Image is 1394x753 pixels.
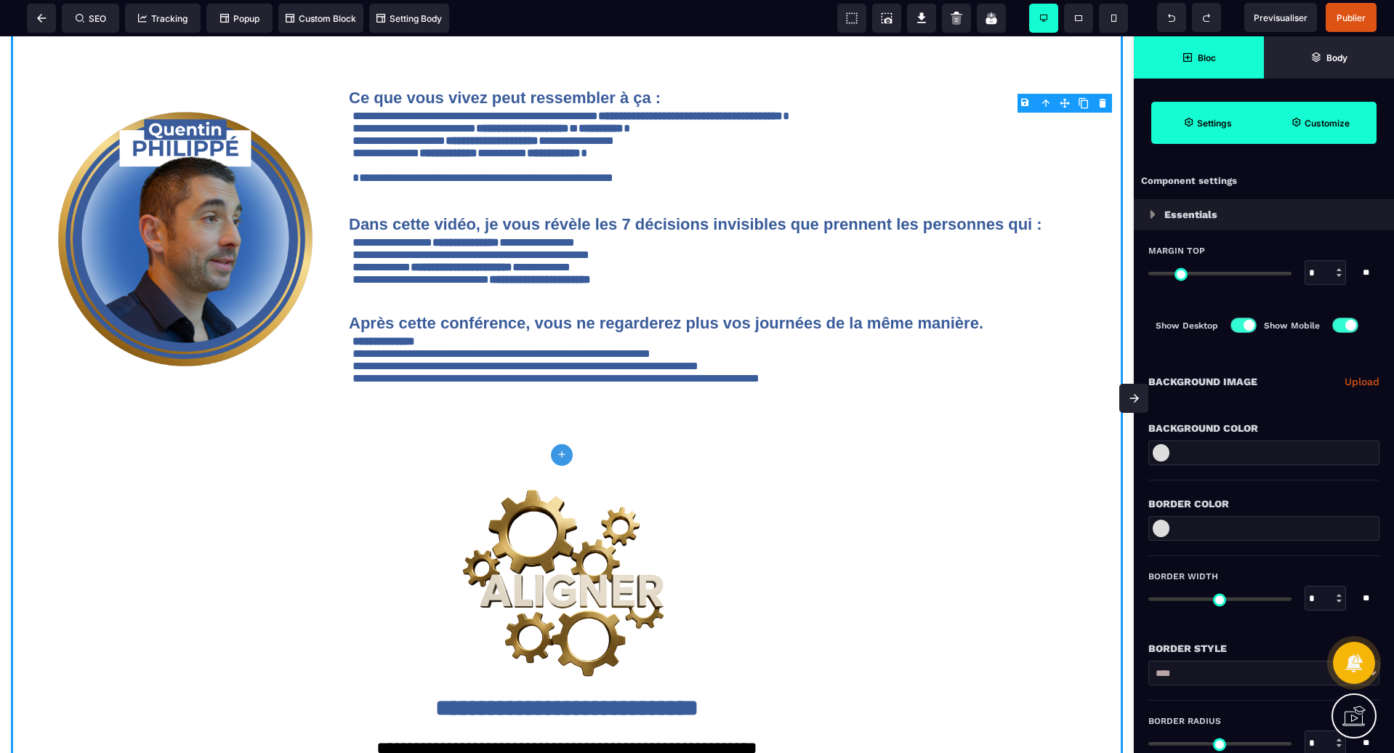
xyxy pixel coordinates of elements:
[1264,318,1320,333] p: Show Mobile
[349,166,1112,196] h2: Dans cette vidéo, je vous révèle les 7 décisions invisibles que prennent les personnes qui :
[1134,167,1394,196] div: Component settings
[1264,102,1377,144] span: Open Style Manager
[1148,419,1379,437] div: Background Color
[1198,52,1216,63] strong: Bloc
[58,76,313,330] img: a6c6f29022ce4128abca3c13b17b08a6_2025-_QP-_Photo_de_profile_03.png
[1148,640,1379,657] div: Border Style
[1254,12,1308,23] span: Previsualiser
[349,265,1112,295] h2: Après cette conférence, vous ne regarderez plus vos journées de la même manière.
[1305,118,1350,129] strong: Customize
[1148,245,1205,257] span: Margin Top
[1264,36,1394,78] span: Open Layer Manager
[1148,715,1221,727] span: Border Radius
[1244,3,1317,32] span: Preview
[286,13,356,24] span: Custom Block
[1150,210,1156,219] img: loading
[1197,118,1232,129] strong: Settings
[1164,206,1217,223] p: Essentials
[76,13,106,24] span: SEO
[1148,571,1218,582] span: Border Width
[1337,12,1366,23] span: Publier
[837,4,866,33] span: View components
[1148,495,1379,512] div: Border Color
[1151,102,1264,144] span: Settings
[1345,373,1379,390] a: Upload
[1326,52,1347,63] strong: Body
[138,13,188,24] span: Tracking
[1156,318,1218,333] p: Show Desktop
[1134,36,1264,78] span: Open Blocks
[458,431,676,649] img: 9937b7f24828c2070b256085ffe3135e_Aligner-_2025-_logo_00.png
[349,47,1112,70] h2: Ce que vous vivez peut ressembler à ça :
[1148,373,1257,390] p: Background Image
[872,4,901,33] span: Screenshot
[220,13,259,24] span: Popup
[376,13,442,24] span: Setting Body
